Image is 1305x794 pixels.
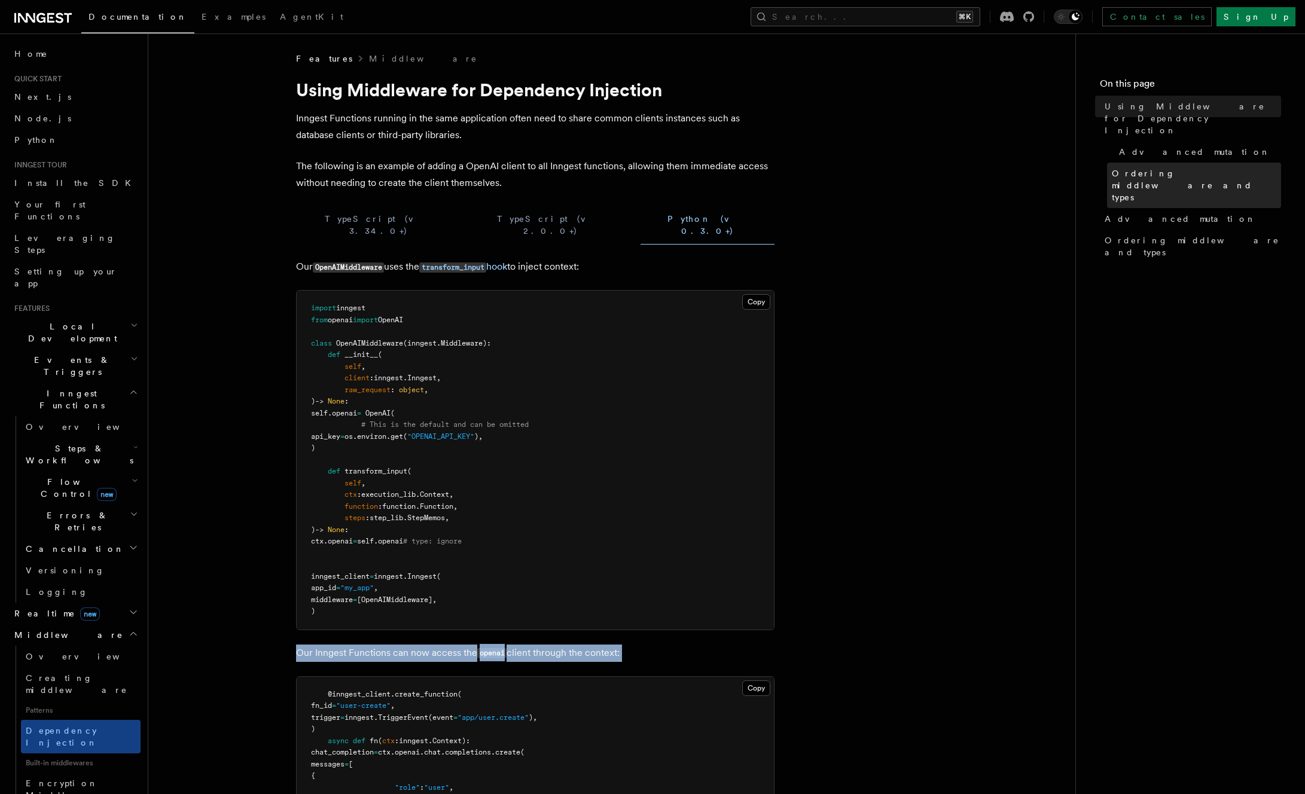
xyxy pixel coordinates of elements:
span: Function [420,502,453,511]
span: -> [315,397,324,405]
span: chat_completion [311,748,374,756]
a: AgentKit [273,4,350,32]
span: . [441,748,445,756]
span: get [391,432,403,441]
span: AgentKit [280,12,343,22]
span: . [324,537,328,545]
span: . [391,690,395,698]
span: Versioning [26,566,105,575]
span: ) [311,397,315,405]
span: . [403,514,407,522]
span: . [416,490,420,499]
span: Built-in middlewares [21,753,141,772]
span: Patterns [21,701,141,720]
button: TypeScript (v 3.34.0+) [296,206,461,245]
span: = [340,713,344,722]
a: transform_inputhook [419,261,507,272]
span: Your first Functions [14,200,86,221]
span: inngest [374,572,403,581]
span: Advanced mutation [1119,146,1270,158]
span: completions [445,748,491,756]
span: ( [437,572,441,581]
a: Home [10,43,141,65]
span: steps [344,514,365,522]
span: : [420,783,424,792]
span: openai [328,316,353,324]
span: , [449,490,453,499]
span: ), [529,713,537,722]
a: Using Middleware for Dependency Injection [1100,96,1281,141]
span: (event [428,713,453,722]
span: openai [395,748,420,756]
span: self [344,479,361,487]
span: Middleware [441,339,483,347]
a: Overview [21,416,141,438]
span: os.environ. [344,432,391,441]
a: Examples [194,4,273,32]
span: , [424,386,428,394]
span: ( [458,690,462,698]
span: : [370,374,374,382]
span: inngest_client [311,572,370,581]
span: = [374,748,378,756]
span: Overview [26,652,149,661]
span: Overview [26,422,149,432]
code: transform_input [419,262,486,273]
span: . [328,409,332,417]
span: , [453,502,458,511]
span: def [328,350,340,359]
a: Ordering middleware and types [1107,163,1281,208]
span: Events & Triggers [10,354,130,378]
span: new [97,488,117,501]
span: chat [424,748,441,756]
span: : [378,502,382,511]
span: . [428,737,432,745]
button: Python (v 0.3.0+) [641,206,775,245]
span: None [328,397,344,405]
span: OpenAI [378,316,403,324]
p: Our uses the to inject context: [296,258,775,276]
span: inngest. [344,713,378,722]
span: "user" [424,783,449,792]
span: = [340,432,344,441]
span: . [491,748,495,756]
span: = [353,595,357,604]
span: . [420,748,424,756]
span: create [495,748,520,756]
span: = [332,701,336,710]
span: Leveraging Steps [14,233,115,255]
a: Advanced mutation [1114,141,1281,163]
span: , [449,783,453,792]
span: = [336,584,340,592]
a: Your first Functions [10,194,141,227]
span: trigger [311,713,340,722]
span: Dependency Injection [26,726,97,747]
div: Inngest Functions [10,416,141,603]
span: : [357,490,361,499]
a: Middleware [369,53,478,65]
span: Features [10,304,50,313]
span: , [361,479,365,487]
span: . [416,502,420,511]
span: transform_input [344,467,407,475]
span: inngest [336,304,365,312]
span: step_lib [370,514,403,522]
span: Setting up your app [14,267,117,288]
span: Inngest [407,374,437,382]
span: : [395,737,399,745]
button: Events & Triggers [10,349,141,383]
span: def [353,737,365,745]
span: ( [391,409,395,417]
span: Context): [432,737,470,745]
span: ctx [382,737,395,745]
span: function [344,502,378,511]
span: self [311,409,328,417]
span: new [80,607,100,621]
span: Local Development [10,320,130,344]
span: . [437,339,441,347]
span: . [391,748,395,756]
span: Steps & Workflows [21,442,133,466]
code: openai [477,648,507,658]
span: self [344,362,361,371]
span: app_id [311,584,336,592]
